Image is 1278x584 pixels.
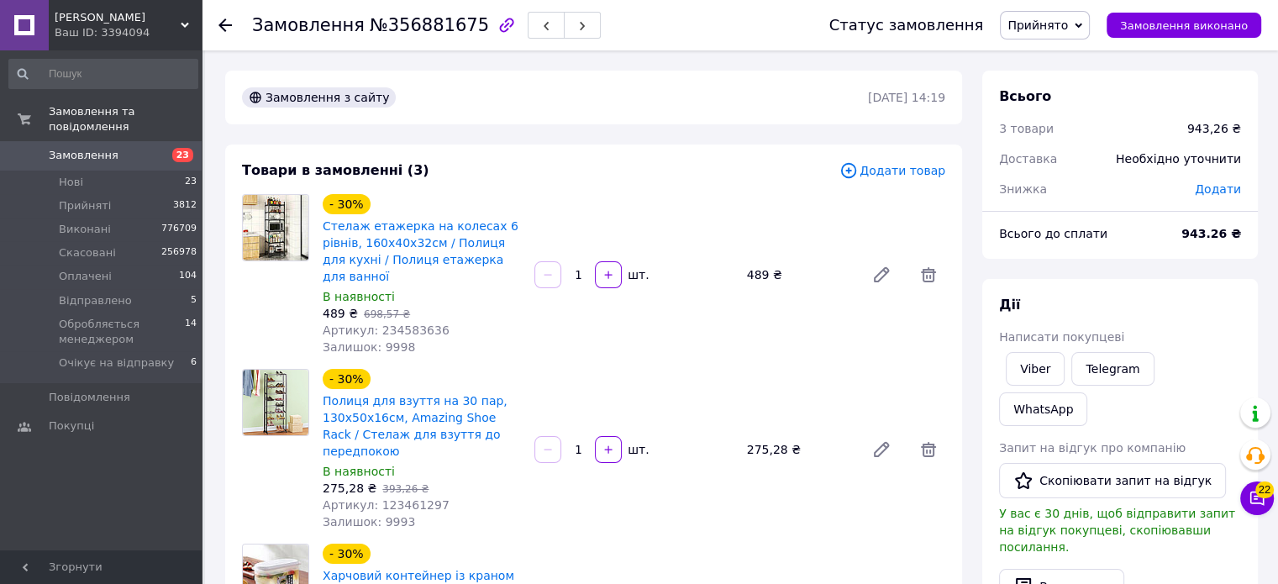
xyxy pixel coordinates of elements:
span: 275,28 ₴ [323,481,376,495]
span: Замовлення [49,148,118,163]
button: Чат з покупцем22 [1240,481,1274,515]
a: Telegram [1071,352,1154,386]
span: 3812 [173,198,197,213]
span: Відправлено [59,293,132,308]
span: Очікує на відправку [59,355,174,371]
span: Написати покупцеві [999,330,1124,344]
span: Оплачені [59,269,112,284]
span: Замовлення виконано [1120,19,1248,32]
span: Всього [999,88,1051,104]
span: Артикул: 234583636 [323,324,450,337]
a: Viber [1006,352,1065,386]
span: 104 [179,269,197,284]
span: В наявності [323,465,395,478]
span: Всього до сплати [999,227,1107,240]
div: Замовлення з сайту [242,87,396,108]
span: Знижка [999,182,1047,196]
span: Обробляється менеджером [59,317,185,347]
a: Полиця для взуття на 30 пар, 130х50х16см, Amazing Shoe Rack / Стелаж для взуття до передпокою [323,394,508,458]
div: - 30% [323,369,371,389]
div: 943,26 ₴ [1187,120,1241,137]
span: 5 [191,293,197,308]
div: - 30% [323,194,371,214]
span: Прийнято [1007,18,1068,32]
span: 6 [191,355,197,371]
div: Повернутися назад [218,17,232,34]
button: Замовлення виконано [1107,13,1261,38]
div: шт. [623,266,650,283]
span: Дії [999,297,1020,313]
button: Скопіювати запит на відгук [999,463,1226,498]
time: [DATE] 14:19 [868,91,945,104]
span: Замовлення та повідомлення [49,104,202,134]
input: Пошук [8,59,198,89]
span: 22 [1255,481,1274,498]
span: Прийняті [59,198,111,213]
div: - 30% [323,544,371,564]
div: 489 ₴ [740,263,858,287]
div: Статус замовлення [829,17,984,34]
div: Необхідно уточнити [1106,140,1251,177]
span: 393,26 ₴ [382,483,429,495]
span: №356881675 [370,15,489,35]
span: Замовлення [252,15,365,35]
span: Нові [59,175,83,190]
div: Ваш ID: 3394094 [55,25,202,40]
span: Залишок: 9998 [323,340,415,354]
span: Скасовані [59,245,116,260]
span: Артикул: 123461297 [323,498,450,512]
b: 943.26 ₴ [1181,227,1241,240]
span: Додати [1195,182,1241,196]
span: Покупці [49,418,94,434]
span: Повідомлення [49,390,130,405]
span: 3 товари [999,122,1054,135]
span: 256978 [161,245,197,260]
img: Стелаж етажерка на колесах 6 рівнів, 160х40х32см / Полиця для кухні / Полиця етажерка для ванної [243,195,308,260]
span: 14 [185,317,197,347]
span: Додати товар [839,161,945,180]
span: Видалити [912,433,945,466]
span: Залишок: 9993 [323,515,415,529]
span: 776709 [161,222,197,237]
span: У вас є 30 днів, щоб відправити запит на відгук покупцеві, скопіювавши посилання. [999,507,1235,554]
img: Полиця для взуття на 30 пар, 130х50х16см, Amazing Shoe Rack / Стелаж для взуття до передпокою [243,370,308,435]
span: Доставка [999,152,1057,166]
span: Товари в замовленні (3) [242,162,429,178]
span: 698,57 ₴ [364,308,410,320]
a: WhatsApp [999,392,1087,426]
span: 23 [185,175,197,190]
a: Редагувати [865,433,898,466]
a: Стелаж етажерка на колесах 6 рівнів, 160х40х32см / Полиця для кухні / Полиця етажерка для ванної [323,219,518,283]
div: 275,28 ₴ [740,438,858,461]
span: 23 [172,148,193,162]
span: 489 ₴ [323,307,358,320]
span: HUGO [55,10,181,25]
span: Видалити [912,258,945,292]
span: Запит на відгук про компанію [999,441,1186,455]
span: В наявності [323,290,395,303]
span: Виконані [59,222,111,237]
a: Редагувати [865,258,898,292]
div: шт. [623,441,650,458]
